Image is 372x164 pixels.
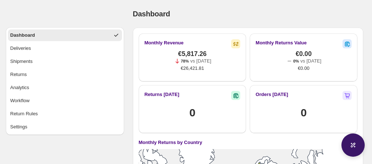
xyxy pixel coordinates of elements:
[256,39,306,47] h2: Monthly Returns Value
[10,71,27,78] span: Returns
[8,95,122,107] button: Workflow
[10,45,31,52] span: Deliveries
[10,58,32,65] span: Shipments
[8,56,122,67] button: Shipments
[8,43,122,54] button: Deliveries
[300,57,321,65] p: vs [DATE]
[190,57,211,65] p: vs [DATE]
[8,82,122,93] button: Analytics
[10,84,29,91] span: Analytics
[301,105,306,120] h1: 0
[8,108,122,120] button: Return Rules
[256,91,288,98] h2: Orders [DATE]
[296,50,312,57] span: €0.00
[133,10,170,18] span: Dashboard
[10,110,38,117] span: Return Rules
[10,32,35,39] span: Dashboard
[8,121,122,133] button: Settings
[298,65,309,72] span: €0.00
[145,91,179,98] h2: Returns [DATE]
[189,105,195,120] h1: 0
[10,97,29,104] span: Workflow
[181,65,204,72] span: €26,421.81
[10,123,27,131] span: Settings
[178,50,206,57] span: €5,817.26
[139,139,202,146] h4: Monthly Returns by Country
[181,59,189,63] span: 78%
[293,59,299,63] span: 0%
[145,39,184,47] h2: Monthly Revenue
[8,29,122,41] button: Dashboard
[8,69,122,80] button: Returns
